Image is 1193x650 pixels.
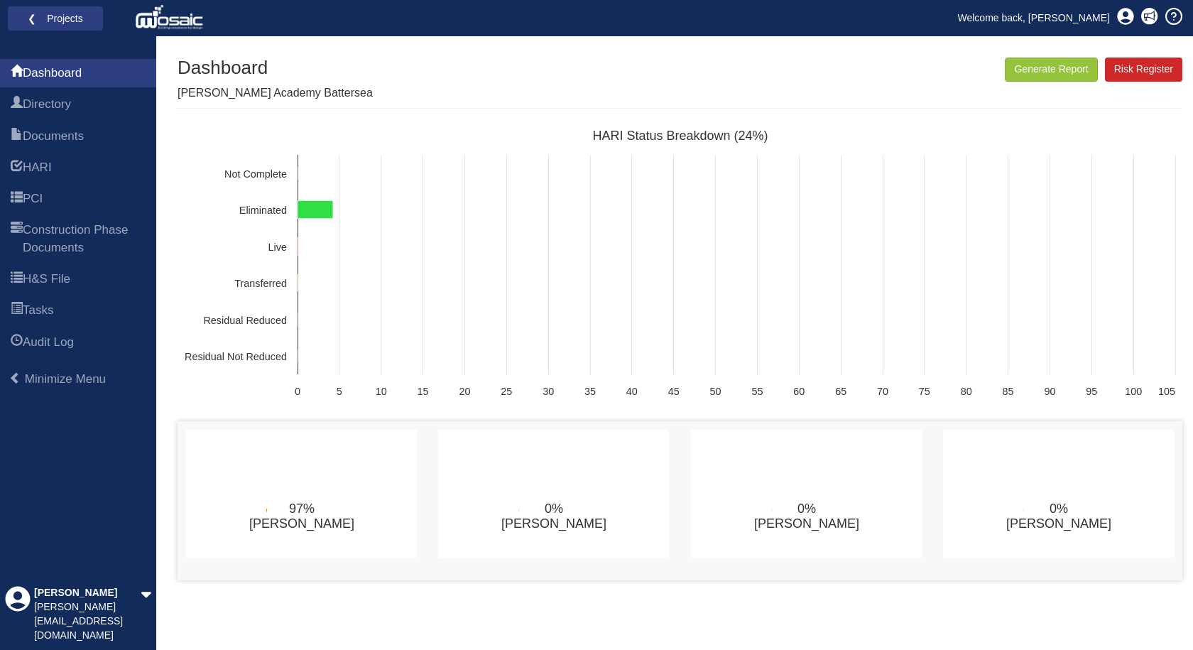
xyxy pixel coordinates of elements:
span: PCI [11,191,23,208]
a: Risk Register [1105,58,1182,82]
text: Transferred [234,278,287,289]
span: Construction Phase Documents [11,222,23,257]
span: HARI [11,160,23,177]
text: 75 [919,386,930,397]
div: [PERSON_NAME][EMAIL_ADDRESS][DOMAIN_NAME] [34,600,141,643]
text: 97% [PERSON_NAME] [249,502,354,531]
text: 55 [751,386,763,397]
text: 30 [543,386,554,397]
text: 0 [295,386,300,397]
span: HARI [23,159,52,176]
text: 0% [PERSON_NAME] [501,502,606,531]
button: Generate Report [1005,58,1097,82]
text: Live [268,242,287,253]
svg: 0%​Darren Badham [691,430,922,558]
a: Welcome back, [PERSON_NAME] [947,7,1121,28]
span: Tasks [11,303,23,320]
text: 5 [337,386,342,397]
text: 45 [668,386,680,397]
text: 40 [626,386,638,397]
span: Minimize Menu [9,372,21,384]
text: Residual Reduced [203,315,287,326]
text: 80 [961,386,972,397]
span: Tasks [23,302,53,319]
svg: 0%​Bratislav Antic [438,430,669,558]
span: Audit Log [23,334,74,351]
span: Construction Phase Documents [23,222,146,256]
svg: 97%​Chris Metcalfe [186,430,417,558]
text: 0% [PERSON_NAME] [753,502,859,531]
text: 65 [835,386,846,397]
text: 25 [501,386,512,397]
div: Profile [5,586,31,643]
span: PCI [23,190,43,207]
text: 35 [584,386,596,397]
text: 70 [877,386,888,397]
img: logo_white.png [135,4,207,32]
text: 20 [459,386,470,397]
svg: HARI Status Breakdown (24%) [178,123,1182,407]
text: 10 [376,386,387,397]
text: 0% [PERSON_NAME] [1006,502,1111,531]
text: 50 [710,386,721,397]
span: H&S File [23,271,70,288]
text: 15 [418,386,429,397]
text: 95 [1086,386,1097,397]
h1: Dashboard [178,58,373,78]
svg: 0%​Lewis Rayne [943,430,1174,558]
span: Dashboard [23,65,82,82]
span: Directory [11,97,23,114]
span: Audit Log [11,335,23,352]
text: 100 [1125,386,1142,397]
span: Documents [23,128,84,145]
span: Directory [23,96,71,113]
span: Minimize Menu [25,372,106,386]
span: H&S File [11,271,23,288]
text: 60 [793,386,805,397]
text: Residual Not Reduced [185,351,287,362]
text: 105 [1158,386,1175,397]
text: Eliminated [239,205,287,216]
p: [PERSON_NAME] Academy Battersea [178,85,373,102]
span: Documents [11,129,23,146]
text: 90 [1044,386,1055,397]
span: Dashboard [11,65,23,82]
text: HARI Status Breakdown (24%) [592,129,768,143]
text: Not Complete [224,168,287,180]
div: [PERSON_NAME] [34,586,141,600]
a: ❮ Projects [17,9,94,28]
text: 85 [1003,386,1014,397]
